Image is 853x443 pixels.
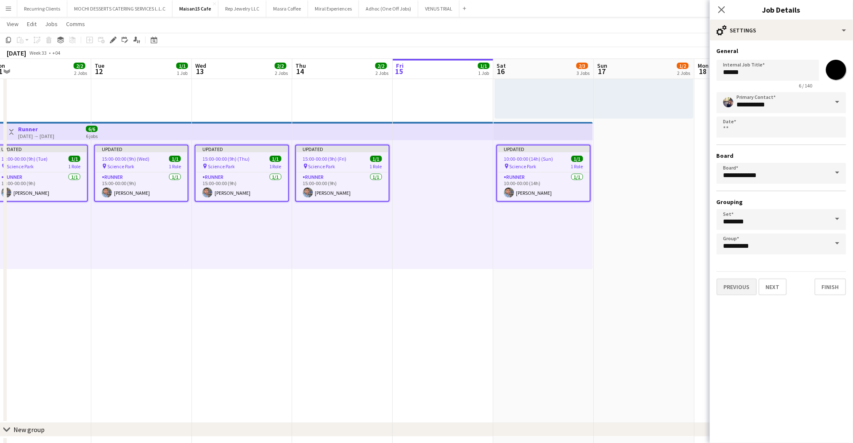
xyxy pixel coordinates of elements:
[677,63,689,69] span: 1/2
[376,70,389,76] div: 2 Jobs
[717,152,846,159] h3: Board
[577,63,588,69] span: 2/3
[95,146,188,152] div: Updated
[275,63,287,69] span: 2/2
[95,62,104,69] span: Tue
[395,66,404,76] span: 15
[478,70,489,76] div: 1 Job
[67,0,173,17] button: MOCHI DESSERTS CATERING SERVICES L.L.C
[359,0,418,17] button: Adhoc (One Off Jobs)
[504,156,553,162] span: 10:00-00:00 (14h) (Sun)
[598,62,608,69] span: Sun
[370,163,382,170] span: 1 Role
[296,172,389,201] app-card-role: Runner1/115:00-00:00 (9h)[PERSON_NAME]
[169,156,181,162] span: 1/1
[28,50,49,56] span: Week 33
[577,70,590,76] div: 3 Jobs
[308,163,335,170] span: Science Park
[375,63,387,69] span: 2/2
[710,4,853,15] h3: Job Details
[717,279,757,295] button: Previous
[66,20,85,28] span: Comms
[86,132,98,139] div: 6 jobs
[7,20,19,28] span: View
[177,70,188,76] div: 1 Job
[296,146,389,152] div: Updated
[196,146,288,152] div: Updated
[396,62,404,69] span: Fri
[86,126,98,132] span: 6/6
[202,156,250,162] span: 15:00-00:00 (9h) (Thu)
[497,145,591,202] app-job-card: Updated10:00-00:00 (14h) (Sun)1/1 Science Park1 RoleRunner1/110:00-00:00 (14h)[PERSON_NAME]
[266,0,308,17] button: Masra Coffee
[596,66,608,76] span: 17
[195,62,206,69] span: Wed
[18,125,54,133] h3: Runner
[176,63,188,69] span: 1/1
[17,0,67,17] button: Recurring Clients
[698,62,709,69] span: Mon
[3,19,22,29] a: View
[815,279,846,295] button: Finish
[18,133,54,139] div: [DATE] → [DATE]
[42,19,61,29] a: Jobs
[275,70,288,76] div: 2 Jobs
[496,66,506,76] span: 16
[7,163,34,170] span: Science Park
[45,20,58,28] span: Jobs
[296,62,306,69] span: Thu
[717,47,846,55] h3: General
[24,19,40,29] a: Edit
[195,145,289,202] app-job-card: Updated15:00-00:00 (9h) (Thu)1/1 Science Park1 RoleRunner1/115:00-00:00 (9h)[PERSON_NAME]
[27,20,37,28] span: Edit
[74,63,85,69] span: 2/2
[678,70,691,76] div: 2 Jobs
[295,145,390,202] app-job-card: Updated15:00-00:00 (9h) (Fri)1/1 Science Park1 RoleRunner1/115:00-00:00 (9h)[PERSON_NAME]
[697,66,709,76] span: 18
[510,163,537,170] span: Science Park
[303,156,347,162] span: 15:00-00:00 (9h) (Fri)
[717,198,846,206] h3: Grouping
[710,20,853,40] div: Settings
[218,0,266,17] button: Rep Jewelry LLC
[497,172,590,201] app-card-role: Runner1/110:00-00:00 (14h)[PERSON_NAME]
[69,156,80,162] span: 1/1
[571,163,583,170] span: 1 Role
[308,0,359,17] button: Miral Experiences
[497,62,506,69] span: Sat
[63,19,88,29] a: Comms
[792,82,819,89] span: 6 / 140
[370,156,382,162] span: 1/1
[93,66,104,76] span: 12
[13,426,45,434] div: New group
[7,49,26,57] div: [DATE]
[269,163,282,170] span: 1 Role
[74,70,87,76] div: 2 Jobs
[107,163,134,170] span: Science Park
[270,156,282,162] span: 1/1
[68,163,80,170] span: 1 Role
[759,279,787,295] button: Next
[95,172,188,201] app-card-role: Runner1/115:00-00:00 (9h)[PERSON_NAME]
[169,163,181,170] span: 1 Role
[497,146,590,152] div: Updated
[295,66,306,76] span: 14
[478,63,490,69] span: 1/1
[571,156,583,162] span: 1/1
[173,0,218,17] button: Maisan15 Cafe
[208,163,235,170] span: Science Park
[196,172,288,201] app-card-role: Runner1/115:00-00:00 (9h)[PERSON_NAME]
[102,156,149,162] span: 15:00-00:00 (9h) (Wed)
[418,0,460,17] button: VENUS TRIAL
[94,145,189,202] app-job-card: Updated15:00-00:00 (9h) (Wed)1/1 Science Park1 RoleRunner1/115:00-00:00 (9h)[PERSON_NAME]
[194,66,206,76] span: 13
[1,156,48,162] span: 15:00-00:00 (9h) (Tue)
[52,50,60,56] div: +04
